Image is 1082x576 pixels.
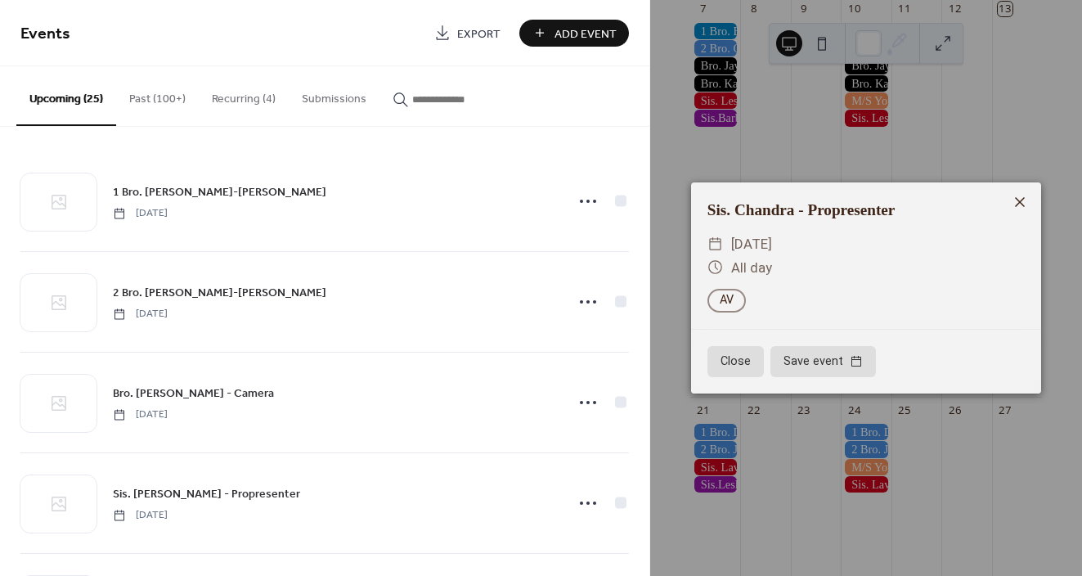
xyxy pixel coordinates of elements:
a: Bro. [PERSON_NAME] - Camera [113,384,274,403]
span: Sis. [PERSON_NAME] - Propresenter [113,486,300,503]
span: [DATE] [731,232,772,256]
span: 1 Bro. [PERSON_NAME]-[PERSON_NAME] [113,184,326,201]
a: 1 Bro. [PERSON_NAME]-[PERSON_NAME] [113,182,326,201]
span: Export [457,25,501,43]
span: [DATE] [113,206,168,221]
a: Sis. [PERSON_NAME] - Propresenter [113,484,300,503]
button: Recurring (4) [199,66,289,124]
button: Add Event [519,20,629,47]
button: Close [707,346,764,377]
button: Save event [770,346,876,377]
span: 2 Bro. [PERSON_NAME]-[PERSON_NAME] [113,285,326,302]
span: [DATE] [113,508,168,523]
a: 2 Bro. [PERSON_NAME]-[PERSON_NAME] [113,283,326,302]
button: Submissions [289,66,379,124]
button: Upcoming (25) [16,66,116,126]
span: Events [20,18,70,50]
div: ​ [707,256,723,280]
span: [DATE] [113,307,168,322]
div: Sis. Chandra - Propresenter [691,199,1041,223]
span: All day [731,256,772,280]
span: Bro. [PERSON_NAME] - Camera [113,385,274,403]
button: Past (100+) [116,66,199,124]
span: [DATE] [113,407,168,422]
a: Export [422,20,513,47]
span: Add Event [554,25,617,43]
div: ​ [707,232,723,256]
